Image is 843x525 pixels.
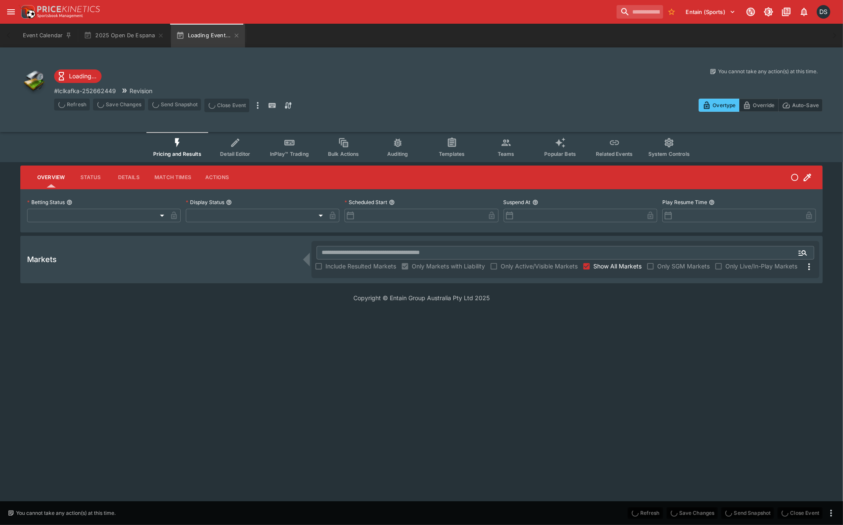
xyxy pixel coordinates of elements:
img: PriceKinetics Logo [19,3,36,20]
p: You cannot take any action(s) at this time. [16,509,116,517]
span: Only Markets with Liability [412,262,485,271]
button: Suspend At [532,199,538,205]
p: Overtype [713,101,736,110]
button: more [826,508,836,518]
button: No Bookmarks [665,5,678,19]
button: Override [739,99,778,112]
p: Revision [129,86,152,95]
img: PriceKinetics [37,6,100,12]
button: Select Tenant [681,5,741,19]
img: Sportsbook Management [37,14,83,18]
p: Loading... [69,72,96,80]
button: more [253,99,263,112]
button: Daniel Solti [814,3,833,21]
span: Popular Bets [544,151,576,157]
button: Status [72,167,110,188]
button: Auto-Save [778,99,823,112]
span: Auditing [387,151,408,157]
p: Betting Status [27,199,65,206]
p: Copy To Clipboard [54,86,116,95]
p: Play Resume Time [662,199,707,206]
button: Betting Status [66,199,72,205]
button: Play Resume Time [709,199,715,205]
button: Actions [198,167,236,188]
h5: Markets [27,254,57,264]
button: Documentation [779,4,794,19]
button: Event Calendar [18,24,77,47]
span: Only SGM Markets [657,262,710,271]
button: Match Times [148,167,198,188]
p: Auto-Save [792,101,819,110]
span: Related Events [596,151,633,157]
p: Scheduled Start [344,199,387,206]
button: Scheduled Start [389,199,395,205]
button: Connected to PK [743,4,758,19]
span: Only Active/Visible Markets [501,262,578,271]
span: Pricing and Results [153,151,201,157]
span: Teams [498,151,515,157]
button: Display Status [226,199,232,205]
button: 2025 Open De Espana [79,24,169,47]
button: open drawer [3,4,19,19]
button: Toggle light/dark mode [761,4,776,19]
div: Start From [699,99,823,112]
button: Notifications [796,4,812,19]
span: InPlay™ Trading [270,151,309,157]
span: System Controls [648,151,690,157]
button: Open [795,245,810,260]
svg: More [804,262,814,272]
button: Details [110,167,148,188]
p: You cannot take any action(s) at this time. [718,68,818,75]
div: Event type filters [146,132,697,162]
span: Show All Markets [593,262,642,271]
img: other.png [20,68,47,95]
span: Bulk Actions [328,151,359,157]
span: Include Resulted Markets [325,262,396,271]
button: Overview [30,167,72,188]
button: Loading Event... [171,24,245,47]
span: Detail Editor [220,151,250,157]
span: Templates [439,151,465,157]
span: Only Live/In-Play Markets [725,262,797,271]
button: Overtype [699,99,739,112]
p: Display Status [186,199,224,206]
div: Daniel Solti [817,5,830,19]
input: search [617,5,663,19]
p: Suspend At [504,199,531,206]
p: Override [753,101,774,110]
